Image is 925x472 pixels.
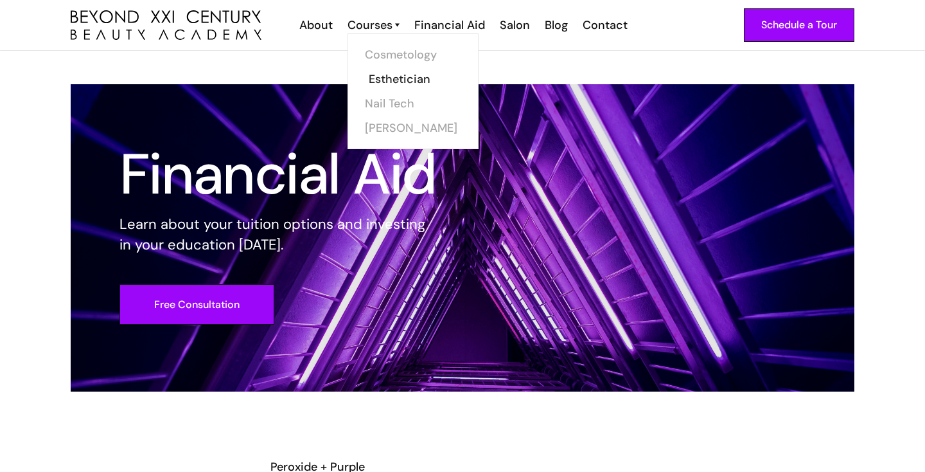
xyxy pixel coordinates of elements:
[491,17,536,33] a: Salon
[119,151,437,197] h1: Financial Aid
[71,10,261,41] a: home
[291,17,339,33] a: About
[406,17,491,33] a: Financial Aid
[500,17,530,33] div: Salon
[545,17,568,33] div: Blog
[71,10,261,41] img: beyond 21st century beauty academy logo
[348,33,479,149] nav: Courses
[574,17,634,33] a: Contact
[365,42,461,67] a: Cosmetology
[348,17,392,33] div: Courses
[583,17,628,33] div: Contact
[365,116,461,140] a: [PERSON_NAME]
[348,17,400,33] a: Courses
[369,67,465,91] a: Esthetician
[414,17,485,33] div: Financial Aid
[119,214,437,255] p: Learn about your tuition options and investing in your education [DATE].
[365,91,461,116] a: Nail Tech
[744,8,854,42] a: Schedule a Tour
[299,17,333,33] div: About
[119,284,274,325] a: Free Consultation
[761,17,837,33] div: Schedule a Tour
[536,17,574,33] a: Blog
